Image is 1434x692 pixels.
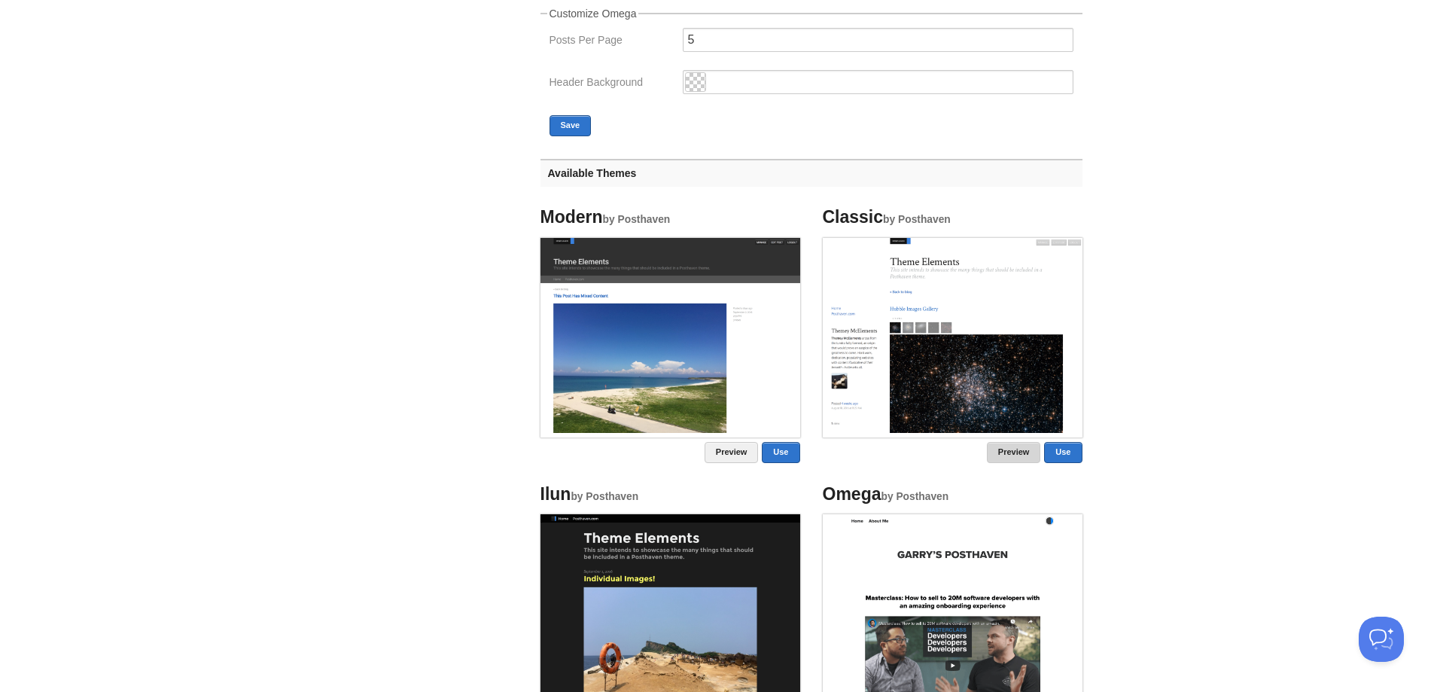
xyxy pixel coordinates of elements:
label: Header Background [550,77,674,91]
button: Save [550,115,592,136]
h4: Classic [823,208,1082,227]
h4: Ilun [540,485,800,504]
h4: Modern [540,208,800,227]
small: by Posthaven [571,491,638,502]
h4: Omega [823,485,1082,504]
a: Use [1044,442,1082,463]
h3: Available Themes [540,159,1082,187]
img: Screenshot [823,238,1082,433]
iframe: Help Scout Beacon - Open [1359,617,1404,662]
small: by Posthaven [603,214,671,225]
small: by Posthaven [881,491,948,502]
small: by Posthaven [883,214,951,225]
a: Use [762,442,799,463]
a: Preview [705,442,759,463]
label: Posts Per Page [550,35,674,49]
legend: Customize Omega [547,8,639,19]
img: Screenshot [540,238,800,433]
a: Preview [987,442,1041,463]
